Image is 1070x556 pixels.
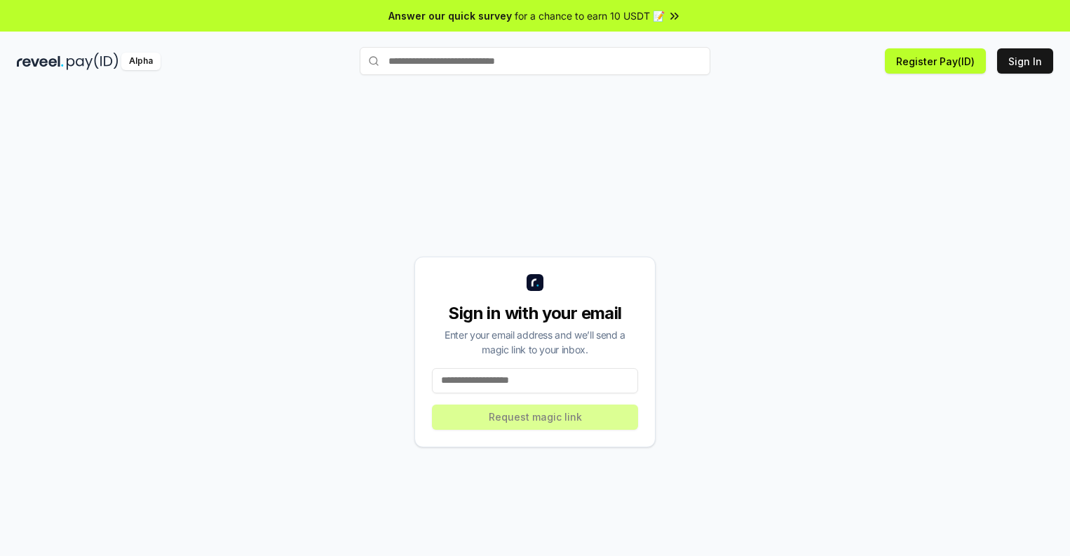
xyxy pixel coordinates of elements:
button: Sign In [997,48,1053,74]
div: Sign in with your email [432,302,638,325]
button: Register Pay(ID) [885,48,986,74]
img: logo_small [527,274,543,291]
span: Answer our quick survey [388,8,512,23]
span: for a chance to earn 10 USDT 📝 [515,8,665,23]
img: pay_id [67,53,118,70]
img: reveel_dark [17,53,64,70]
div: Alpha [121,53,161,70]
div: Enter your email address and we’ll send a magic link to your inbox. [432,327,638,357]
